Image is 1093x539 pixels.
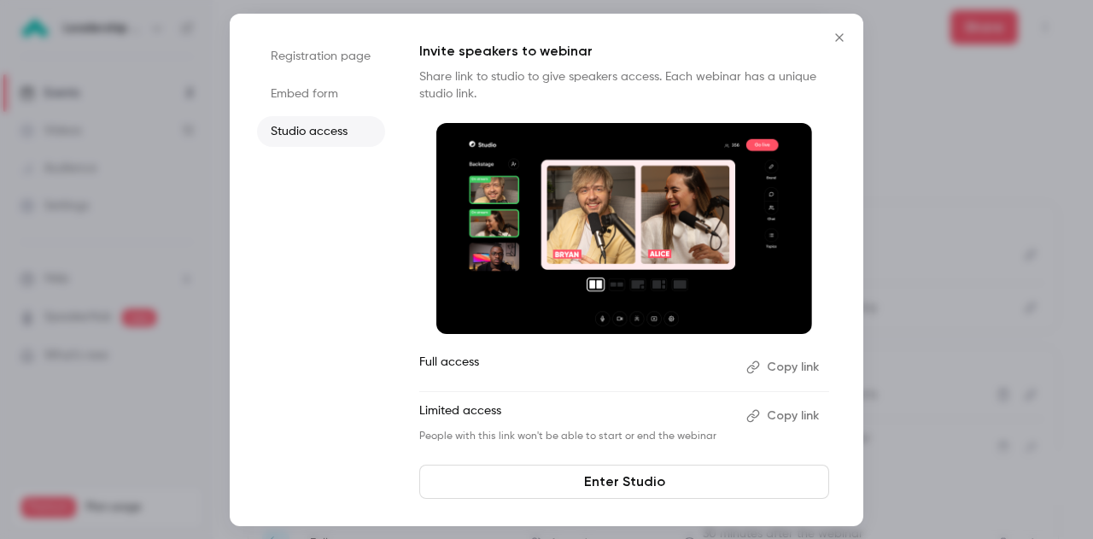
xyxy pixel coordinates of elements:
p: Share link to studio to give speakers access. Each webinar has a unique studio link. [419,68,829,103]
button: Copy link [739,354,829,381]
p: People with this link won't be able to start or end the webinar [419,430,733,443]
button: Close [822,21,856,55]
img: Invite speakers to webinar [436,123,812,335]
a: Enter Studio [419,465,829,499]
p: Full access [419,354,733,381]
p: Invite speakers to webinar [419,41,829,62]
button: Copy link [739,402,829,430]
li: Studio access [257,116,385,147]
li: Embed form [257,79,385,109]
li: Registration page [257,41,385,72]
p: Limited access [419,402,733,430]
